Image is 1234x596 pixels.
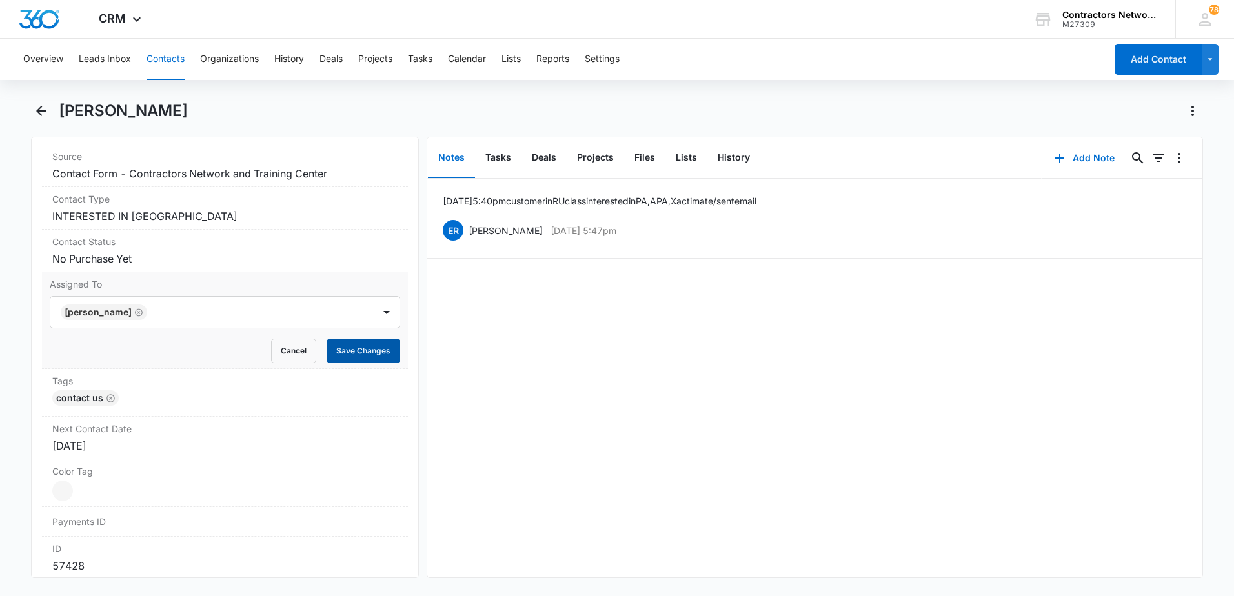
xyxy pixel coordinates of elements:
[271,339,316,363] button: Cancel
[1042,143,1128,174] button: Add Note
[42,417,408,459] div: Next Contact Date[DATE]
[536,39,569,80] button: Reports
[52,150,398,163] label: Source
[1182,101,1203,121] button: Actions
[52,208,398,224] dd: INTERESTED IN [GEOGRAPHIC_DATA]
[52,235,398,248] label: Contact Status
[52,422,398,435] label: Next Contact Date
[428,138,475,178] button: Notes
[52,542,398,555] dt: ID
[443,194,756,208] p: [DATE] 5:40pm customer in RU class interested in PA, APA, Xactimate / sent email
[521,138,567,178] button: Deals
[52,438,398,453] div: [DATE]
[1209,5,1219,15] span: 78
[1148,148,1169,168] button: Filters
[52,374,398,388] label: Tags
[42,459,408,507] div: Color Tag
[1115,44,1202,75] button: Add Contact
[1062,20,1157,29] div: account id
[1209,5,1219,15] div: notifications count
[469,224,543,237] p: [PERSON_NAME]
[147,39,185,80] button: Contacts
[624,138,665,178] button: Files
[358,39,392,80] button: Projects
[42,507,408,537] div: Payments ID
[327,339,400,363] button: Save Changes
[52,558,398,573] dd: 57428
[132,308,143,317] div: Remove Bozena Wojnar
[200,39,259,80] button: Organizations
[42,187,408,230] div: Contact TypeINTERESTED IN [GEOGRAPHIC_DATA]
[52,390,119,406] div: Contact Us
[1128,148,1148,168] button: Search...
[52,166,398,181] dd: Contact Form - Contractors Network and Training Center
[59,101,188,121] h1: [PERSON_NAME]
[551,224,616,237] p: [DATE] 5:47pm
[501,39,521,80] button: Lists
[1062,10,1157,20] div: account name
[42,369,408,417] div: TagsContact UsRemove
[408,39,432,80] button: Tasks
[443,220,463,241] span: ER
[79,39,131,80] button: Leads Inbox
[65,308,132,317] div: [PERSON_NAME]
[52,515,139,528] dt: Payments ID
[99,12,126,25] span: CRM
[31,101,51,121] button: Back
[42,230,408,272] div: Contact StatusNo Purchase Yet
[52,192,398,206] label: Contact Type
[707,138,760,178] button: History
[319,39,343,80] button: Deals
[23,39,63,80] button: Overview
[274,39,304,80] button: History
[475,138,521,178] button: Tasks
[52,251,398,266] dd: No Purchase Yet
[567,138,624,178] button: Projects
[42,144,408,187] div: SourceContact Form - Contractors Network and Training Center
[585,39,620,80] button: Settings
[106,393,115,402] button: Remove
[42,537,408,579] div: ID57428
[448,39,486,80] button: Calendar
[665,138,707,178] button: Lists
[52,464,398,478] label: Color Tag
[50,277,400,291] label: Assigned To
[1169,148,1189,168] button: Overflow Menu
